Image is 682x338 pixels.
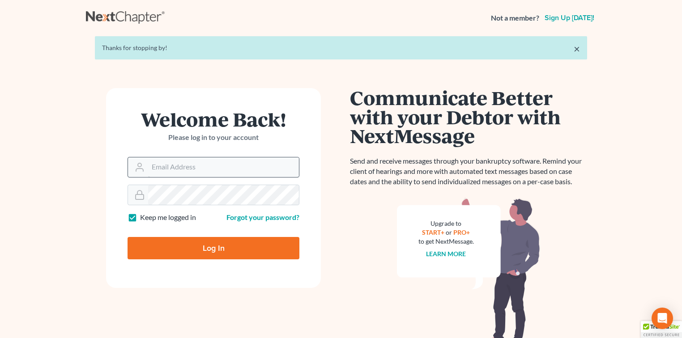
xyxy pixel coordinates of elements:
[446,228,452,236] span: or
[128,132,299,143] p: Please log in to your account
[140,212,196,223] label: Keep me logged in
[350,156,587,187] p: Send and receive messages through your bankruptcy software. Remind your client of hearings and mo...
[491,13,539,23] strong: Not a member?
[350,88,587,145] h1: Communicate Better with your Debtor with NextMessage
[422,228,445,236] a: START+
[102,43,580,52] div: Thanks for stopping by!
[418,237,474,246] div: to get NextMessage.
[641,321,682,338] div: TrustedSite Certified
[426,250,466,258] a: Learn more
[454,228,470,236] a: PRO+
[574,43,580,54] a: ×
[148,157,299,177] input: Email Address
[128,237,299,259] input: Log In
[652,308,673,329] div: Open Intercom Messenger
[543,14,596,21] a: Sign up [DATE]!
[418,219,474,228] div: Upgrade to
[128,110,299,129] h1: Welcome Back!
[226,213,299,221] a: Forgot your password?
